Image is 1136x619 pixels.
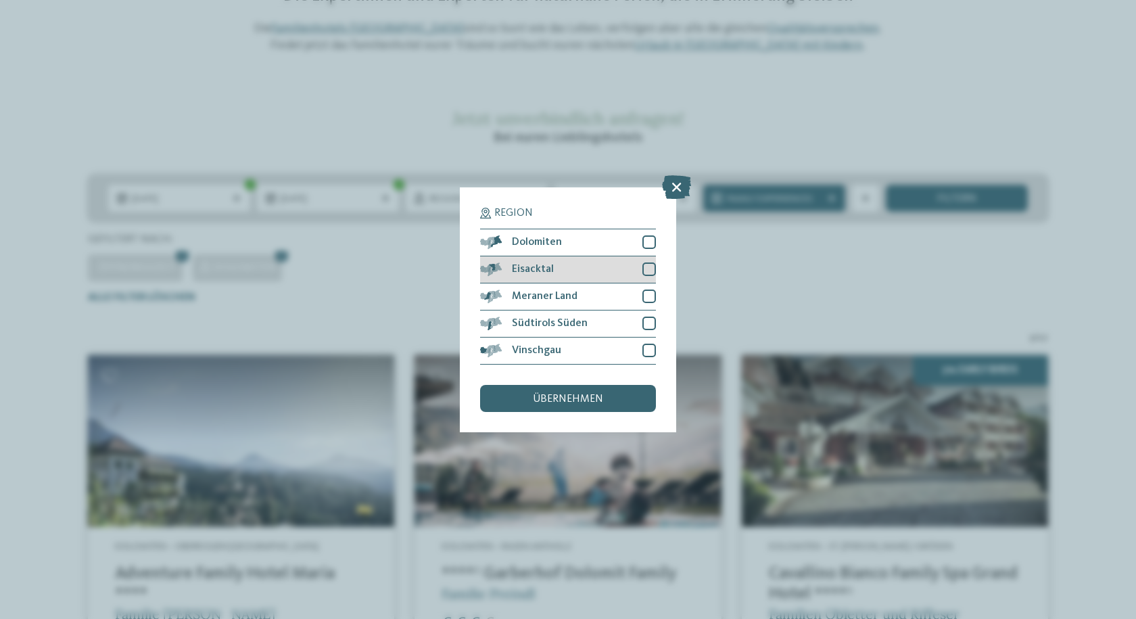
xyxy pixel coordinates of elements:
[512,264,554,275] span: Eisacktal
[533,394,603,405] span: übernehmen
[512,318,588,329] span: Südtirols Süden
[494,208,533,219] span: Region
[512,291,577,302] span: Meraner Land
[512,345,561,356] span: Vinschgau
[512,237,562,248] span: Dolomiten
